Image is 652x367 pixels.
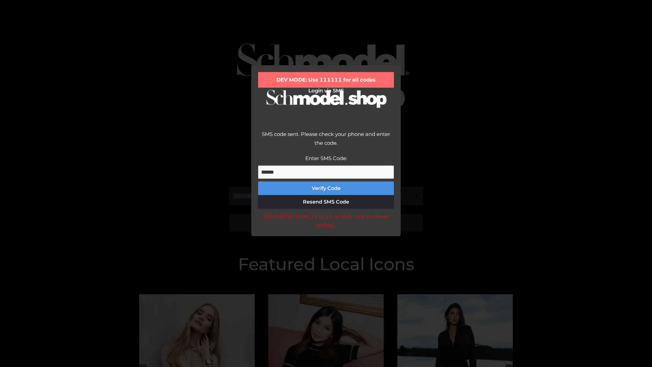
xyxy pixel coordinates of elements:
[258,130,394,154] div: SMS code sent. Please check your phone and enter the code.
[258,195,394,209] button: Resend SMS Code
[258,72,394,88] div: DEV MODE: Use 111111 for all codes
[258,181,394,195] button: Verify Code
[305,155,347,161] label: Enter SMS Code:
[258,212,394,229] div: DEV MODE: Enter 111111 as SMS code (or leave empty).
[258,88,394,94] h2: Login via SMS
